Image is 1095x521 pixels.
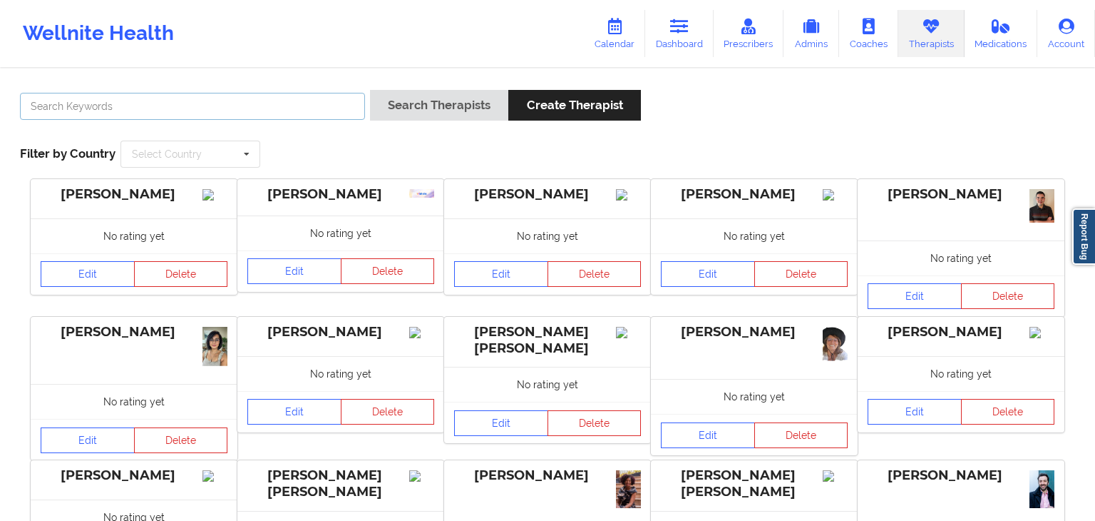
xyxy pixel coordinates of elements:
button: Delete [754,423,848,448]
a: Edit [661,423,755,448]
input: Search Keywords [20,93,365,120]
div: No rating yet [858,356,1064,391]
img: Image%2Fplaceholer-image.png [616,327,641,338]
img: Image%2Fplaceholer-image.png [823,470,848,482]
a: Edit [868,283,962,309]
img: Image%2Fplaceholer-image.png [823,189,848,201]
a: Report Bug [1072,208,1095,265]
div: [PERSON_NAME] [661,324,848,340]
button: Delete [341,399,435,425]
a: Edit [247,258,341,284]
img: cfcfbc88-b2d0-49a3-9a36-71eab9033032_JT_Image.jpg [1029,189,1054,223]
img: b1c200f1-121e-460c-827f-4335d16ec17e_1000076527.png [823,327,848,362]
div: [PERSON_NAME] [247,324,434,340]
a: Coaches [839,10,898,57]
div: [PERSON_NAME] [41,467,227,484]
img: Image%2Fplaceholer-image.png [202,189,227,201]
button: Delete [961,399,1055,425]
div: [PERSON_NAME] [247,186,434,203]
img: Image%2Fplaceholer-image.png [202,470,227,482]
img: 56da5f9d-7801-4f3e-91e5-a2d5522955bc_images.jpg [409,189,434,198]
div: [PERSON_NAME] [454,467,641,484]
div: No rating yet [31,384,237,419]
a: Dashboard [645,10,714,57]
a: Prescribers [714,10,784,57]
div: [PERSON_NAME] [PERSON_NAME] [247,467,434,500]
div: No rating yet [31,218,237,253]
button: Delete [961,283,1055,309]
div: [PERSON_NAME] [PERSON_NAME] [661,467,848,500]
a: Admins [783,10,839,57]
button: Delete [754,261,848,287]
a: Edit [41,428,135,453]
img: Image%2Fplaceholer-image.png [409,470,434,482]
img: c62ffc01-112a-45f9-9656-ef8d9545bdf1__MG_0114.jpg [1029,470,1054,508]
div: [PERSON_NAME] [868,467,1054,484]
button: Delete [547,410,642,436]
div: No rating yet [651,218,858,253]
a: Medications [965,10,1038,57]
a: Edit [454,261,548,287]
button: Delete [341,258,435,284]
a: Account [1037,10,1095,57]
img: 3170697c-3906-4437-ba53-a963f7241044_1000002050.jpg [616,470,641,508]
a: Edit [247,399,341,425]
div: [PERSON_NAME] [41,186,227,203]
a: Calendar [584,10,645,57]
div: [PERSON_NAME] [868,186,1054,203]
div: No rating yet [444,218,651,253]
div: No rating yet [651,379,858,414]
button: Delete [547,261,642,287]
button: Delete [134,261,228,287]
div: [PERSON_NAME] [41,324,227,340]
a: Edit [661,261,755,287]
div: No rating yet [237,356,444,391]
div: No rating yet [444,367,651,402]
div: [PERSON_NAME] [454,186,641,203]
span: Filter by Country [20,146,115,161]
button: Search Therapists [370,90,508,121]
div: [PERSON_NAME] [868,324,1054,340]
div: No rating yet [858,241,1064,275]
a: Edit [41,261,135,287]
a: Edit [454,410,548,436]
img: Image%2Fplaceholer-image.png [409,327,434,338]
img: a7d18bb7-0cb1-465e-8b38-7e6aa6f01eb5_IMG_6971.jpeg [202,327,227,367]
div: No rating yet [237,216,444,251]
img: Image%2Fplaceholer-image.png [1029,327,1054,338]
div: [PERSON_NAME] [661,186,848,203]
a: Therapists [898,10,965,57]
a: Edit [868,399,962,425]
button: Create Therapist [508,90,640,121]
div: Select Country [132,149,202,159]
img: Image%2Fplaceholer-image.png [616,189,641,201]
button: Delete [134,428,228,453]
div: [PERSON_NAME] [PERSON_NAME] [454,324,641,357]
